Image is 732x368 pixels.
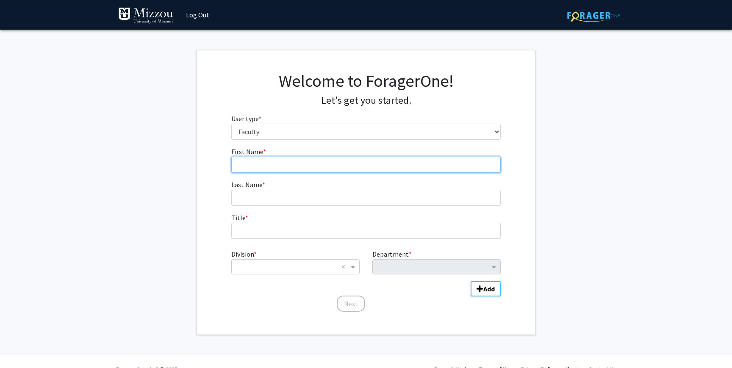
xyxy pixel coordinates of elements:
[6,330,36,362] iframe: Chat
[567,9,620,22] img: ForagerOne Logo
[231,71,501,91] h1: Welcome to ForagerOne!
[337,296,365,312] button: Next
[366,249,507,274] div: Department
[231,180,262,189] span: Last Name
[231,147,263,156] span: First Name
[372,259,501,274] ng-select: Department
[118,7,173,24] img: University of Missouri Logo
[231,113,261,124] label: User type
[225,249,366,274] div: Division
[231,94,501,107] h4: Let's get you started.
[231,259,360,274] ng-select: Division
[231,213,245,222] span: Title
[341,262,349,272] span: Clear all
[483,285,495,293] b: Add
[471,281,501,296] button: Add Division/Department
